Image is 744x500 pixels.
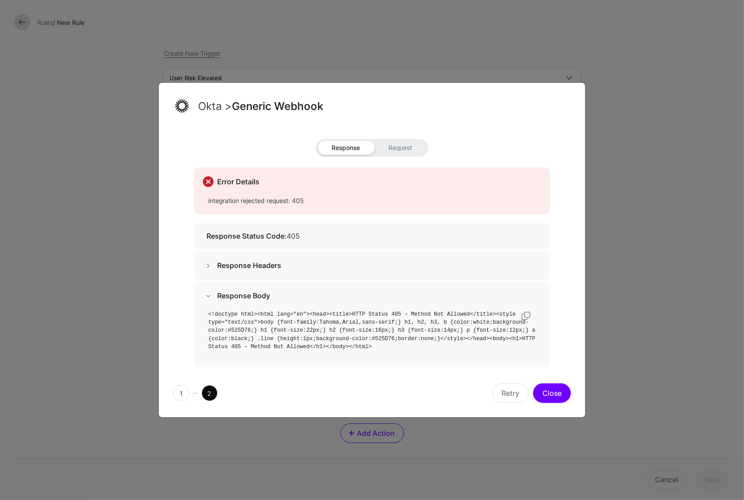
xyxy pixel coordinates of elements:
code: <!doctype html><html lang="en"><head><title>HTTP Status 405 – Method Not Allowed</title><style ty... [208,311,538,350]
strong: Response Status Code: [206,232,287,240]
span: Okta > [198,100,232,113]
button: Close [533,383,571,403]
strong: Error Details [217,177,259,186]
strong: Response Headers [217,261,281,270]
span: Response [318,141,375,155]
h5: 405 [206,232,541,240]
span: Request [375,141,427,155]
strong: Response Body [217,291,270,300]
span: 1 [173,385,189,401]
span: 2 [202,385,218,401]
span: Generic Webhook [232,100,323,113]
img: svg+xml;base64,PHN2ZyB3aWR0aD0iNjQiIGhlaWdodD0iNjQiIHZpZXdCb3g9IjAgMCA2NCA2NCIgZmlsbD0ibm9uZSIgeG... [173,97,191,115]
button: Retry [492,383,529,403]
div: integration rejected request: 405 [194,196,550,214]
